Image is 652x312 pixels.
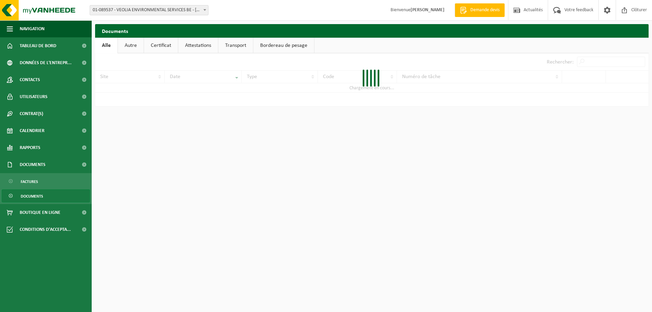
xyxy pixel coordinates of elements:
[20,71,40,88] span: Contacts
[2,175,90,188] a: Factures
[118,38,144,53] a: Autre
[253,38,314,53] a: Bordereau de pesage
[2,189,90,202] a: Documents
[95,24,649,37] h2: Documents
[20,139,40,156] span: Rapports
[469,7,501,14] span: Demande devis
[20,156,46,173] span: Documents
[455,3,505,17] a: Demande devis
[411,7,445,13] strong: [PERSON_NAME]
[178,38,218,53] a: Attestations
[20,204,60,221] span: Boutique en ligne
[144,38,178,53] a: Certificat
[21,175,38,188] span: Factures
[20,20,44,37] span: Navigation
[90,5,209,15] span: 01-089537 - VEOLIA ENVIRONMENTAL SERVICES BE - 2340 BEERSE, STEENBAKKERSDAM 43/44 bus 2
[20,122,44,139] span: Calendrier
[20,37,56,54] span: Tableau de bord
[90,5,208,15] span: 01-089537 - VEOLIA ENVIRONMENTAL SERVICES BE - 2340 BEERSE, STEENBAKKERSDAM 43/44 bus 2
[95,38,117,53] a: Alle
[20,54,72,71] span: Données de l'entrepr...
[20,221,71,238] span: Conditions d'accepta...
[20,88,48,105] span: Utilisateurs
[20,105,43,122] span: Contrat(s)
[218,38,253,53] a: Transport
[21,190,43,203] span: Documents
